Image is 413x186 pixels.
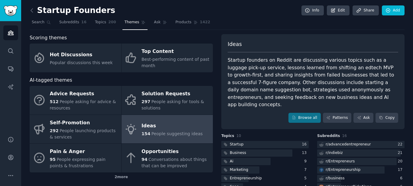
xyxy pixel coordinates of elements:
a: Browse all [288,113,321,123]
a: Solution Requests297People asking for tools & solutions [122,86,213,115]
a: Advice Requests512People asking for advice & resources [30,86,121,115]
a: Startup16 [221,141,309,148]
span: Ideas [228,41,242,48]
span: Topics [221,133,234,139]
span: 200 [108,20,116,25]
span: People expressing pain points & frustrations [50,157,106,168]
a: Marketing7 [221,166,309,174]
div: 16 [302,142,309,147]
span: People asking for tools & solutions [141,99,204,110]
span: Subreddits [59,20,79,25]
span: 10 [236,134,241,138]
a: Themes [122,18,148,30]
div: 2 more [30,172,213,182]
div: Pain & Anger [50,147,118,157]
img: GummySearch logo [4,5,18,16]
div: Opportunities [141,147,210,157]
a: Ideas154People suggesting ideas [122,115,213,144]
div: r/ Entrepreneurship [326,167,360,173]
div: 9 [304,159,309,164]
a: Edit [327,5,350,16]
a: Add [382,5,405,16]
span: Topics [95,20,106,25]
div: 22 [398,142,405,147]
a: r/indiebiz21 [317,149,405,157]
a: Search [30,18,53,30]
a: Ask [353,113,373,123]
span: 1422 [200,20,210,25]
span: People suggesting ideas [151,131,203,136]
span: 154 [141,131,150,136]
h2: Startup Founders [30,6,115,15]
div: 20 [398,159,405,164]
span: AI-tagged themes [30,77,72,84]
div: r/ business [326,176,345,181]
a: Entrepreneurshipr/Entrepreneurship17 [317,166,405,174]
span: People launching products & services [50,128,116,139]
div: 17 [398,167,405,173]
div: Top Content [141,47,210,57]
span: Subreddits [317,133,340,139]
div: r/ advancedentrepreneur [326,142,371,147]
div: Entrepreneurship [230,176,262,181]
button: Copy [376,113,398,123]
a: Business13 [221,149,309,157]
span: 16 [81,20,86,25]
div: r/ indiebiz [326,150,343,156]
a: r/business6 [317,175,405,182]
span: 512 [50,99,59,104]
div: 5 [304,176,309,181]
div: Self-Promotion [50,118,118,128]
a: Subreddits16 [57,18,89,30]
div: 13 [302,150,309,156]
span: Themes [125,20,139,25]
span: Products [175,20,191,25]
a: Patterns [323,113,351,123]
div: 6 [400,176,405,181]
a: Self-Promotion292People launching products & services [30,115,121,144]
a: Products1422 [173,18,212,30]
div: Startup founders on Reddit are discussing various topics such as a luggage pick-up service, lesso... [228,57,398,109]
div: Ideas [141,121,203,131]
span: Ask [154,20,161,25]
a: r/advancedentrepreneur22 [317,141,405,148]
div: r/ Entrepreneurs [326,159,355,164]
span: 292 [50,128,59,133]
a: Info [301,5,324,16]
div: Solution Requests [141,89,210,99]
span: 95 [50,157,56,162]
a: Pain & Anger95People expressing pain points & frustrations [30,144,121,172]
div: Advice Requests [50,89,118,99]
img: Entrepreneurship [319,168,324,172]
a: Ask [152,18,169,30]
div: 21 [398,150,405,156]
a: Hot DiscussionsPopular discussions this week [30,44,121,72]
span: Popular discussions this week [50,60,113,65]
span: 16 [342,134,347,138]
a: r/Entrepreneurs20 [317,158,405,165]
div: 7 [304,167,309,173]
span: 94 [141,157,147,162]
span: Best-performing content of past month [141,57,209,68]
a: Top ContentBest-performing content of past month [122,44,213,72]
div: Business [230,150,246,156]
div: Startup [230,142,243,147]
div: Marketing [230,167,248,173]
span: Search [32,20,44,25]
span: 297 [141,99,150,104]
a: Entrepreneurship5 [221,175,309,182]
span: Scoring themes [30,34,67,42]
a: Topics200 [93,18,118,30]
a: Share [353,5,379,16]
a: Opportunities94Conversations about things that can be improved [122,144,213,172]
div: Ai [230,159,233,164]
span: People asking for advice & resources [50,99,116,110]
a: Ai9 [221,158,309,165]
span: Conversations about things that can be improved [141,157,207,168]
div: Hot Discussions [50,50,113,60]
